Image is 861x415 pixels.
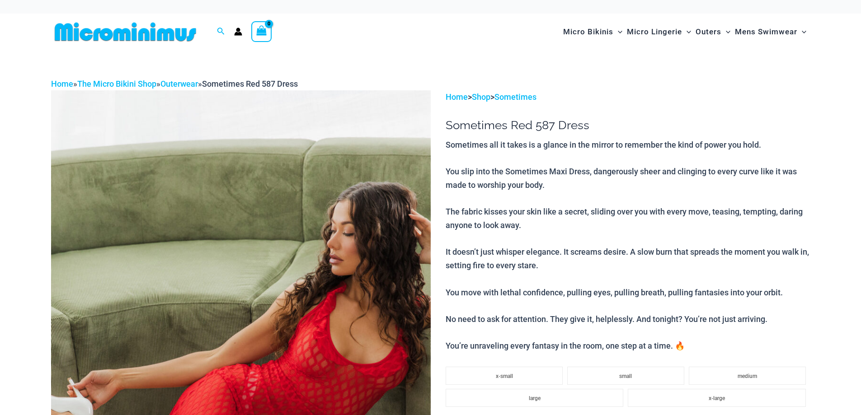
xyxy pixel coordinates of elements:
a: Shop [472,92,490,102]
li: large [446,389,623,407]
li: medium [689,367,806,385]
li: x-large [628,389,805,407]
span: large [529,395,541,401]
span: small [619,373,632,379]
span: Menu Toggle [682,20,691,43]
p: Sometimes all it takes is a glance in the mirror to remember the kind of power you hold. You slip... [446,138,810,353]
li: x-small [446,367,563,385]
span: Mens Swimwear [735,20,797,43]
span: Menu Toggle [721,20,730,43]
img: MM SHOP LOGO FLAT [51,22,200,42]
h1: Sometimes Red 587 Dress [446,118,810,132]
span: Menu Toggle [613,20,622,43]
a: Micro BikinisMenu ToggleMenu Toggle [561,18,625,46]
a: Home [446,92,468,102]
span: Micro Lingerie [627,20,682,43]
span: Sometimes Red 587 Dress [202,79,298,89]
a: The Micro Bikini Shop [77,79,156,89]
a: Micro LingerieMenu ToggleMenu Toggle [625,18,693,46]
span: x-large [709,395,725,401]
span: Menu Toggle [797,20,806,43]
a: Home [51,79,73,89]
a: Outerwear [160,79,198,89]
a: Account icon link [234,28,242,36]
a: Mens SwimwearMenu ToggleMenu Toggle [733,18,809,46]
li: small [567,367,684,385]
a: View Shopping Cart, empty [251,21,272,42]
span: Outers [696,20,721,43]
span: x-small [496,373,513,379]
span: Micro Bikinis [563,20,613,43]
a: Search icon link [217,26,225,37]
nav: Site Navigation [560,17,810,47]
span: medium [738,373,757,379]
p: > > [446,90,810,104]
span: » » » [51,79,298,89]
a: OutersMenu ToggleMenu Toggle [693,18,733,46]
a: Sometimes [494,92,536,102]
